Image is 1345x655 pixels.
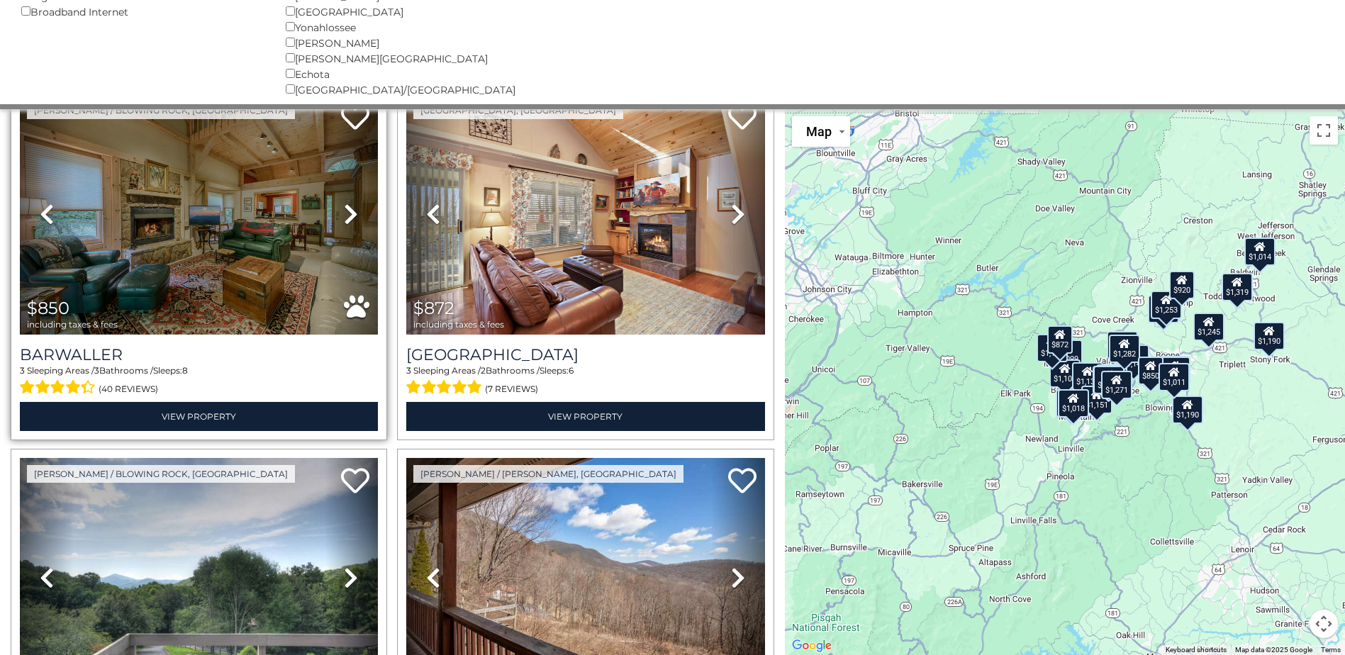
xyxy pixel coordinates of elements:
a: Open this area in Google Maps (opens a new window) [788,637,835,655]
button: Map camera controls [1310,610,1338,638]
span: 3 [20,365,25,376]
span: including taxes & fees [413,320,504,329]
a: Add to favorites [728,103,757,133]
div: $1,268 [1093,366,1124,394]
a: [GEOGRAPHIC_DATA], [GEOGRAPHIC_DATA] [413,101,623,119]
div: $1,014 [1244,237,1276,266]
h3: Mountain Abbey [406,345,764,364]
span: including taxes & fees [27,320,118,329]
a: [PERSON_NAME] / Blowing Rock, [GEOGRAPHIC_DATA] [27,465,295,483]
button: Toggle fullscreen view [1310,116,1338,145]
div: $1,151 [1081,386,1112,414]
span: (40 reviews) [99,380,158,398]
div: $1,190 [1253,322,1284,350]
span: 3 [94,365,99,376]
span: 6 [569,365,574,376]
div: [GEOGRAPHIC_DATA] [286,4,529,19]
div: $1,190 [1172,396,1203,424]
div: Sleeping Areas / Bathrooms / Sleeps: [406,364,764,398]
div: $1,319 [1221,273,1252,301]
img: thumbnail_163260986.jpeg [20,94,378,335]
div: $1,271 [1100,371,1132,399]
div: $1,072 [1055,389,1086,418]
div: $1,130 [1071,362,1103,391]
div: $1,138 [1036,334,1067,362]
span: (7 reviews) [485,380,538,398]
div: Echota [286,66,529,82]
div: $1,150 [1107,331,1138,359]
a: [PERSON_NAME] / Blowing Rock, [GEOGRAPHIC_DATA] [27,101,295,119]
span: 8 [182,365,188,376]
span: Map data ©2025 Google [1235,646,1312,654]
div: $1,211 [1093,366,1124,394]
div: $1,299 [1159,357,1190,385]
a: Add to favorites [728,466,757,497]
div: [GEOGRAPHIC_DATA]/[GEOGRAPHIC_DATA] [286,82,529,97]
div: $1,253 [1151,291,1182,319]
button: Keyboard shortcuts [1166,645,1227,655]
div: $850 [1138,357,1163,385]
button: Change map style [792,116,850,147]
a: View Property [20,402,378,431]
div: Sleeping Areas / Bathrooms / Sleeps: [20,364,378,398]
div: $1,211 [1148,295,1179,323]
a: View Property [406,402,764,431]
a: Add to favorites [341,103,369,133]
span: $872 [413,298,454,318]
span: Map [806,124,832,139]
div: Yonahlossee [286,19,529,35]
div: [PERSON_NAME][GEOGRAPHIC_DATA] [286,50,529,66]
a: Barwaller [20,345,378,364]
div: $1,108 [1049,359,1081,388]
div: $1,011 [1158,363,1189,391]
span: $850 [27,298,69,318]
a: Add to favorites [341,466,369,497]
div: $1,099 [1051,340,1082,368]
a: [PERSON_NAME] / [PERSON_NAME], [GEOGRAPHIC_DATA] [413,465,683,483]
div: [PERSON_NAME] [286,35,529,50]
a: Terms (opens in new tab) [1321,646,1341,654]
div: Broadband Internet [21,4,264,19]
div: $872 [1047,325,1073,354]
div: $1,245 [1193,313,1224,341]
div: $1,159 [1096,364,1127,393]
img: Google [788,637,835,655]
div: $1,282 [1109,335,1140,363]
img: thumbnail_163534608.jpeg [406,94,764,335]
div: $1,018 [1057,389,1088,418]
a: [GEOGRAPHIC_DATA] [406,345,764,364]
span: 3 [406,365,411,376]
span: 2 [481,365,486,376]
div: $920 [1169,271,1195,299]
